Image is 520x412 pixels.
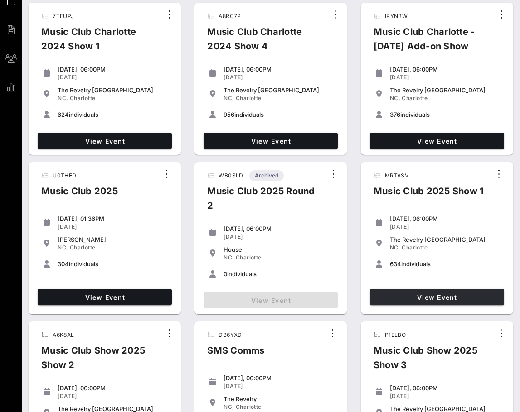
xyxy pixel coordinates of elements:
div: [DATE], 06:00PM [224,225,334,232]
div: [DATE], 06:00PM [390,215,501,222]
div: Music Club 2025 Show 1 [366,184,491,206]
span: Charlotte [402,244,428,251]
span: 624 [58,111,69,118]
a: View Event [38,289,172,305]
div: [DATE] [58,223,168,230]
span: MRTASV [385,172,408,179]
span: Charlotte [236,403,262,410]
span: 376 [390,111,400,118]
span: View Event [207,137,334,145]
div: [DATE] [390,74,501,81]
div: The Revelry [GEOGRAPHIC_DATA] [390,86,501,94]
span: NC, [390,95,400,101]
div: Music Club Show 2025 Show 3 [366,343,494,379]
a: View Event [38,133,172,149]
span: DB6YXD [219,331,242,338]
a: View Event [370,289,504,305]
span: Charlotte [70,244,96,251]
span: 634 [390,260,401,268]
span: Charlotte [70,95,96,101]
div: individuals [58,111,168,118]
div: The Revelry [GEOGRAPHIC_DATA] [390,236,501,243]
div: SMS Comms [200,343,272,365]
span: NC, [224,254,234,261]
div: The Revelry [GEOGRAPHIC_DATA] [58,86,168,94]
span: 304 [58,260,69,268]
span: 0 [224,270,227,278]
div: [DATE], 06:00PM [58,384,168,392]
div: Music Club Charlotte 2024 Show 4 [200,24,328,61]
div: Music Club Charlotte - [DATE] Add-on Show [366,24,494,61]
span: NC, [58,244,68,251]
span: Charlotte [236,254,262,261]
span: NC, [224,95,234,101]
div: Music Club Charlotte 2024 Show 1 [34,24,162,61]
span: 7TEUPJ [53,13,74,19]
span: NC, [224,403,234,410]
span: A8RC7P [219,13,241,19]
div: individuals [390,111,501,118]
div: individuals [224,270,334,278]
div: [DATE] [390,393,501,400]
span: U0THED [53,172,76,179]
div: Music Club 2025 [34,184,125,206]
span: NC, [390,244,400,251]
span: Charlotte [402,95,428,101]
div: [DATE], 06:00PM [390,66,501,73]
span: View Event [41,293,168,301]
div: [PERSON_NAME] [58,236,168,243]
span: Archived [255,170,278,181]
div: individuals [224,111,334,118]
span: 956 [224,111,234,118]
span: Charlotte [236,95,262,101]
div: [DATE], 01:36PM [58,215,168,222]
div: [DATE] [224,74,334,81]
div: [DATE] [224,233,334,240]
div: individuals [58,260,168,268]
span: View Event [374,293,501,301]
div: [DATE], 06:00PM [224,374,334,382]
span: P1ELBO [385,331,406,338]
div: [DATE] [58,393,168,400]
div: [DATE] [224,383,334,390]
div: [DATE], 06:00PM [224,66,334,73]
span: IPYNBW [385,13,408,19]
div: Music Club 2025 Round 2 [200,184,326,220]
div: The Revelry [GEOGRAPHIC_DATA] [224,86,334,94]
div: individuals [390,260,501,268]
div: House [224,246,334,253]
div: [DATE] [58,74,168,81]
span: NC, [58,95,68,101]
a: View Event [370,133,504,149]
div: Music Club Show 2025 Show 2 [34,343,161,379]
div: [DATE], 06:00PM [58,66,168,73]
span: View Event [374,137,501,145]
div: [DATE], 06:00PM [390,384,501,392]
div: The Revelry [224,395,334,402]
span: WB0SLD [219,172,243,179]
a: View Event [204,133,338,149]
span: A6K8AL [53,331,74,338]
span: View Event [41,137,168,145]
div: [DATE] [390,223,501,230]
